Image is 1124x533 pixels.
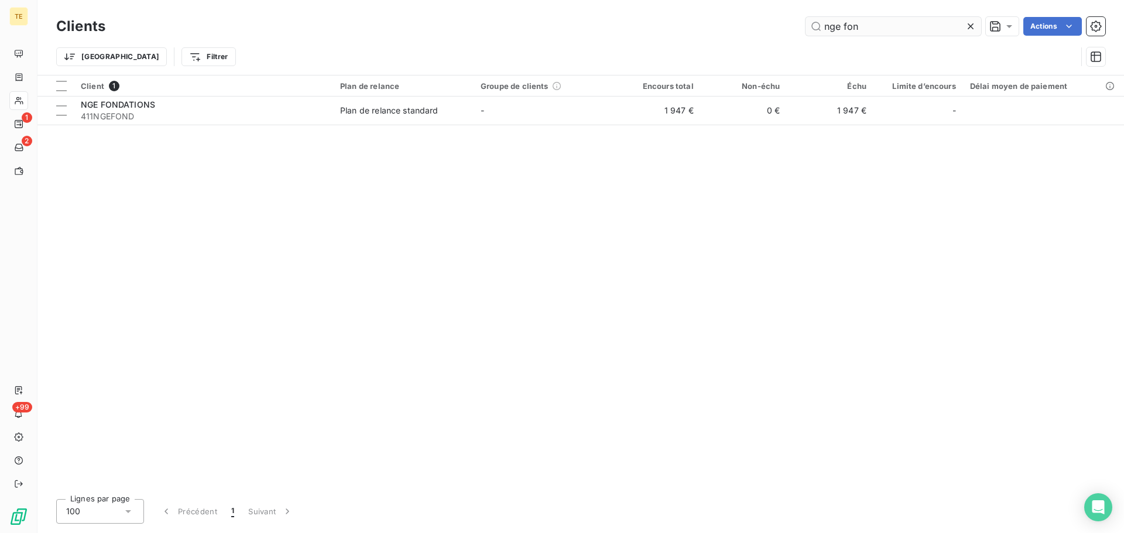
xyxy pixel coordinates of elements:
[787,97,873,125] td: 1 947 €
[241,499,300,524] button: Suivant
[340,81,467,91] div: Plan de relance
[952,105,956,116] span: -
[1023,17,1082,36] button: Actions
[1084,493,1112,521] div: Open Intercom Messenger
[701,97,787,125] td: 0 €
[481,105,484,115] span: -
[231,506,234,517] span: 1
[340,105,438,116] div: Plan de relance standard
[794,81,866,91] div: Échu
[181,47,235,66] button: Filtrer
[880,81,956,91] div: Limite d’encours
[12,402,32,412] span: +99
[81,111,326,122] span: 411NGEFOND
[806,17,981,36] input: Rechercher
[224,499,241,524] button: 1
[109,81,119,91] span: 1
[56,16,105,37] h3: Clients
[66,506,80,517] span: 100
[81,99,155,109] span: NGE FONDATIONS
[481,81,549,91] span: Groupe de clients
[22,112,32,123] span: 1
[621,81,694,91] div: Encours total
[81,81,104,91] span: Client
[9,7,28,26] div: TE
[56,47,167,66] button: [GEOGRAPHIC_DATA]
[22,136,32,146] span: 2
[970,81,1117,91] div: Délai moyen de paiement
[9,507,28,526] img: Logo LeanPay
[614,97,701,125] td: 1 947 €
[708,81,780,91] div: Non-échu
[153,499,224,524] button: Précédent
